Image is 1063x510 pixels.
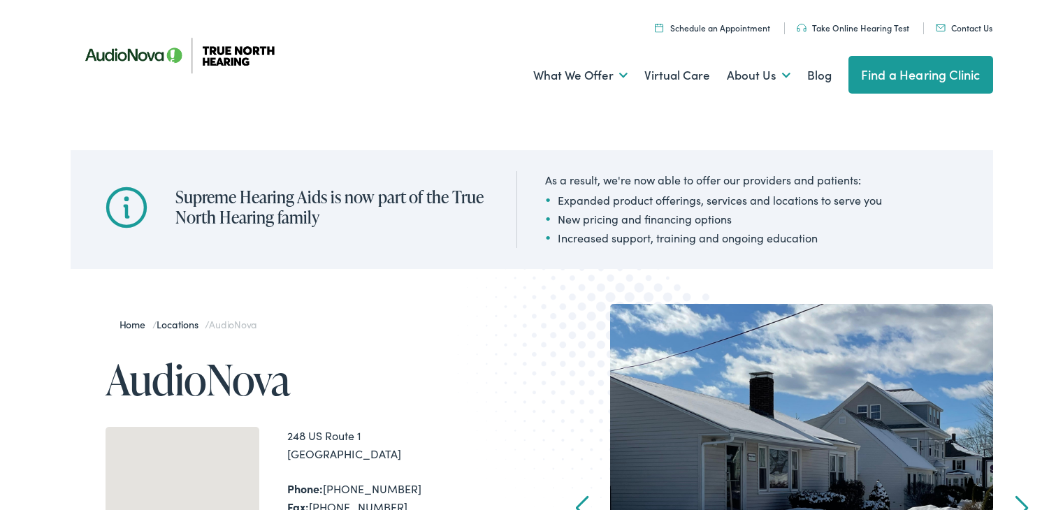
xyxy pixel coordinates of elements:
[157,317,205,331] a: Locations
[797,24,807,32] img: Headphones icon in color code ffb348
[655,22,770,34] a: Schedule an Appointment
[545,171,882,188] div: As a result, we're now able to offer our providers and patients:
[533,50,628,101] a: What We Offer
[727,50,790,101] a: About Us
[120,317,257,331] span: / /
[175,187,489,228] h2: Supreme Hearing Aids is now part of the True North Hearing family
[807,50,832,101] a: Blog
[936,24,946,31] img: Mail icon in color code ffb348, used for communication purposes
[545,210,882,227] li: New pricing and financing options
[287,481,323,496] strong: Phone:
[545,229,882,246] li: Increased support, training and ongoing education
[287,427,532,462] div: 248 US Route 1 [GEOGRAPHIC_DATA]
[209,317,256,331] span: AudioNova
[848,56,993,94] a: Find a Hearing Clinic
[655,23,663,32] img: Icon symbolizing a calendar in color code ffb348
[120,317,152,331] a: Home
[545,191,882,208] li: Expanded product offerings, services and locations to serve you
[797,22,909,34] a: Take Online Hearing Test
[936,22,992,34] a: Contact Us
[644,50,710,101] a: Virtual Care
[106,356,532,402] h1: AudioNova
